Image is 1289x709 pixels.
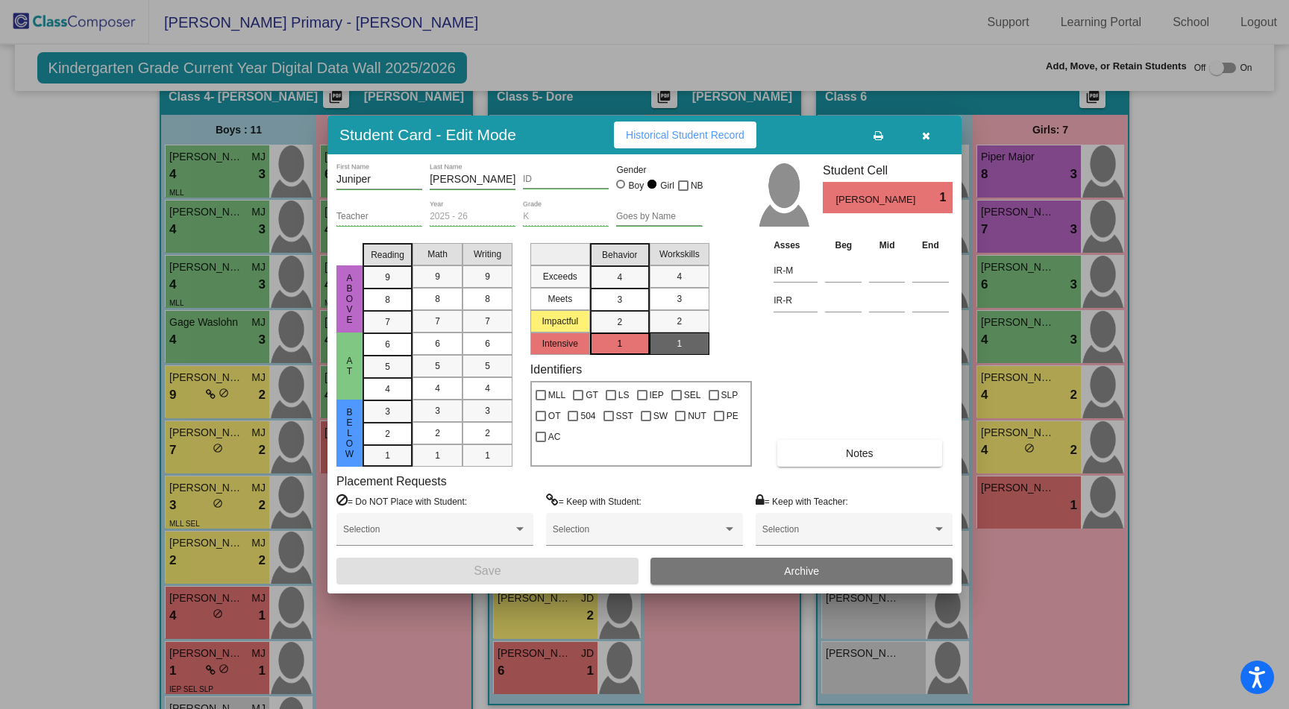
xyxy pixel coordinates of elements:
button: Historical Student Record [614,122,756,148]
th: Beg [821,237,865,253]
span: 4 [677,270,682,283]
span: Save [474,564,501,577]
span: 8 [485,292,490,306]
span: 3 [485,404,490,417]
span: 4 [435,382,440,395]
span: 3 [435,404,440,417]
span: NB [691,177,703,195]
span: SEL [684,386,701,404]
span: PE [727,407,738,425]
span: IEP [650,386,664,404]
input: assessment [774,289,818,312]
span: 8 [435,292,440,306]
span: 4 [617,271,622,284]
span: Math [427,248,448,261]
span: 2 [617,315,622,329]
span: 504 [580,407,595,425]
span: 8 [385,293,390,306]
input: assessment [774,259,818,282]
span: Behavior [602,248,637,262]
span: 6 [485,337,490,350]
span: SW [653,407,668,425]
label: = Keep with Student: [546,494,642,508]
span: NUT [688,407,706,425]
span: 5 [435,359,440,373]
mat-label: Gender [616,163,702,177]
h3: Student Cell [823,163,953,177]
button: Archive [650,558,953,584]
th: Mid [865,237,909,253]
span: Writing [474,248,501,261]
div: Girl [659,179,674,192]
th: End [909,237,953,253]
span: 5 [385,360,390,374]
span: Above [343,273,357,325]
span: 4 [485,382,490,395]
span: Historical Student Record [626,129,744,141]
th: Asses [770,237,821,253]
span: Notes [846,447,874,459]
span: 9 [435,270,440,283]
label: Identifiers [530,362,582,376]
h3: Student Card - Edit Mode [339,125,516,144]
span: 6 [435,337,440,350]
span: 2 [435,426,440,440]
span: 2 [677,315,682,328]
span: 1 [435,449,440,462]
span: 3 [617,293,622,306]
span: 1 [485,449,490,462]
input: year [430,212,515,222]
span: 3 [677,292,682,306]
label: = Keep with Teacher: [756,494,848,508]
span: 7 [485,315,490,328]
span: AC [548,428,561,446]
button: Notes [777,440,941,467]
input: grade [523,212,609,222]
span: 2 [385,427,390,441]
span: OT [548,407,561,425]
label: = Do NOT Place with Student: [336,494,467,508]
label: Placement Requests [336,474,447,488]
span: 1 [617,337,622,350]
span: Workskills [659,248,700,261]
span: 1 [940,189,953,207]
span: 3 [385,405,390,418]
span: 4 [385,382,390,396]
span: [PERSON_NAME] [835,192,918,207]
input: goes by name [616,212,702,222]
span: 2 [485,426,490,440]
span: GT [586,386,598,404]
span: 9 [485,270,490,283]
span: SLP [721,386,738,404]
span: SST [616,407,633,425]
span: Reading [371,248,404,262]
span: 6 [385,338,390,351]
span: Below [343,407,357,459]
span: Archive [784,565,819,577]
input: teacher [336,212,422,222]
span: At [343,356,357,376]
span: 7 [385,315,390,329]
span: LS [618,386,630,404]
span: MLL [548,386,565,404]
span: 9 [385,271,390,284]
span: 1 [677,337,682,350]
div: Boy [628,179,644,192]
span: 1 [385,449,390,462]
span: 5 [485,359,490,373]
button: Save [336,558,639,584]
span: 7 [435,315,440,328]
